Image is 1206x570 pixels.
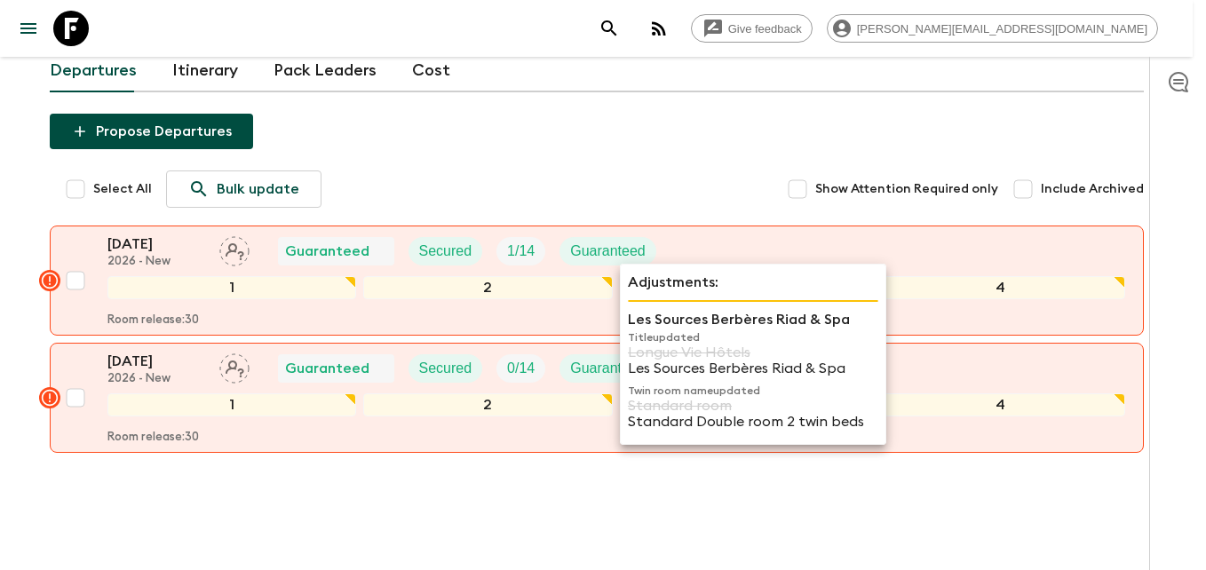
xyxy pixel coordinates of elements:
[718,22,812,36] span: Give feedback
[628,330,878,344] p: Title updated
[628,309,878,330] p: Les Sources Berbères Riad & Spa
[107,351,205,372] p: [DATE]
[628,344,878,360] p: Longue Vie Hôtels
[419,358,472,379] p: Secured
[11,11,46,46] button: menu
[876,393,1125,416] div: 4
[628,398,878,414] p: Standard room
[363,393,613,416] div: 2
[419,241,472,262] p: Secured
[815,180,998,198] span: Show Attention Required only
[363,276,613,299] div: 2
[93,180,152,198] span: Select All
[507,241,535,262] p: 1 / 14
[496,237,545,265] div: Trip Fill
[50,114,253,149] button: Propose Departures
[219,241,250,256] span: Assign pack leader
[107,276,357,299] div: 1
[412,50,450,92] a: Cost
[628,384,878,398] p: Twin room name updated
[570,358,646,379] p: Guaranteed
[570,241,646,262] p: Guaranteed
[107,313,199,328] p: Room release: 30
[1041,180,1144,198] span: Include Archived
[172,50,238,92] a: Itinerary
[847,22,1157,36] span: [PERSON_NAME][EMAIL_ADDRESS][DOMAIN_NAME]
[50,50,137,92] a: Departures
[496,354,545,383] div: Trip Fill
[107,372,205,386] p: 2026 - New
[219,359,250,373] span: Assign pack leader
[107,255,205,269] p: 2026 - New
[591,11,627,46] button: search adventures
[285,358,369,379] p: Guaranteed
[628,360,878,376] p: Les Sources Berbères Riad & Spa
[217,178,299,200] p: Bulk update
[628,414,878,430] p: Standard Double room 2 twin beds
[274,50,377,92] a: Pack Leaders
[107,393,357,416] div: 1
[507,358,535,379] p: 0 / 14
[876,276,1125,299] div: 4
[107,431,199,445] p: Room release: 30
[107,234,205,255] p: [DATE]
[285,241,369,262] p: Guaranteed
[628,272,878,293] p: Adjustments:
